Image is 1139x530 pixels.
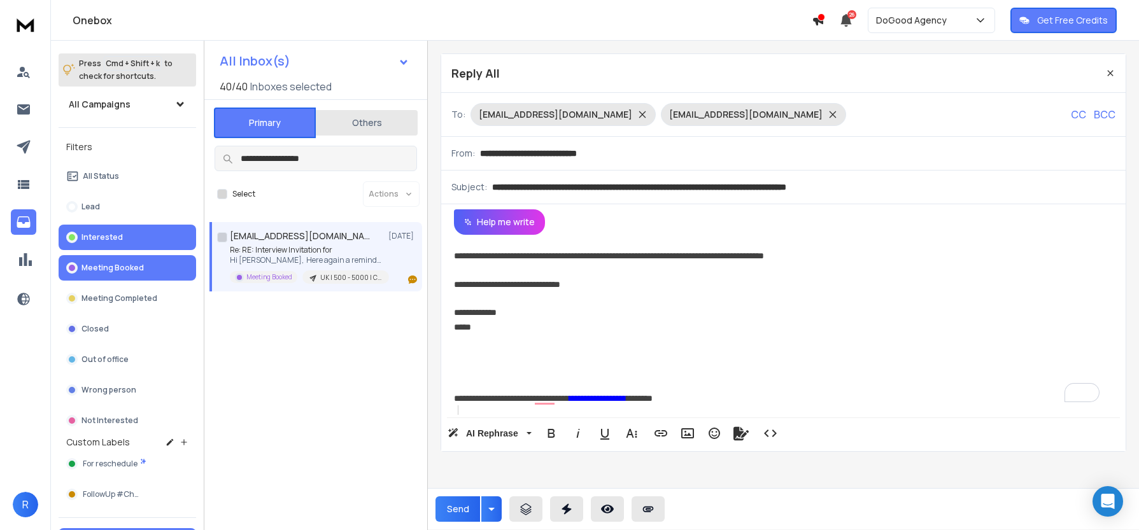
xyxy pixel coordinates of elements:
[59,482,196,507] button: FollowUp #Chat
[13,492,38,517] button: R
[59,255,196,281] button: Meeting Booked
[230,255,383,265] p: Hi [PERSON_NAME], Here again a reminder
[59,286,196,311] button: Meeting Completed
[1071,107,1086,122] p: CC
[388,231,417,241] p: [DATE]
[1037,14,1108,27] p: Get Free Credits
[59,164,196,189] button: All Status
[59,316,196,342] button: Closed
[83,459,138,469] span: For reschedule
[81,415,138,426] p: Not Interested
[81,202,100,212] p: Lead
[435,496,480,522] button: Send
[1094,107,1115,122] p: BCC
[593,421,617,446] button: Underline (⌘U)
[451,181,487,193] p: Subject:
[316,109,418,137] button: Others
[676,421,700,446] button: Insert Image (⌘P)
[619,421,644,446] button: More Text
[566,421,590,446] button: Italic (⌘I)
[702,421,726,446] button: Emoticons
[81,293,157,303] p: Meeting Completed
[876,14,952,27] p: DoGood Agency
[209,48,420,74] button: All Inbox(s)
[454,209,545,235] button: Help me write
[649,421,673,446] button: Insert Link (⌘K)
[73,13,812,28] h1: Onebox
[81,354,129,365] p: Out of office
[1093,486,1123,517] div: Open Intercom Messenger
[59,92,196,117] button: All Campaigns
[104,56,162,71] span: Cmd + Shift + k
[758,421,782,446] button: Code View
[59,138,196,156] h3: Filters
[59,377,196,403] button: Wrong person
[246,272,292,282] p: Meeting Booked
[451,147,475,160] p: From:
[59,408,196,433] button: Not Interested
[59,451,196,477] button: For reschedule
[451,108,465,121] p: To:
[230,245,383,255] p: Re: RE: Interview Invitation for
[463,428,521,439] span: AI Rephrase
[230,230,370,242] h1: [EMAIL_ADDRESS][DOMAIN_NAME] +1
[479,108,632,121] p: [EMAIL_ADDRESS][DOMAIN_NAME]
[214,108,316,138] button: Primary
[220,55,290,67] h1: All Inbox(s)
[59,194,196,220] button: Lead
[847,10,856,19] span: 26
[13,13,38,36] img: logo
[81,385,136,395] p: Wrong person
[81,324,109,334] p: Closed
[220,79,248,94] span: 40 / 40
[59,347,196,372] button: Out of office
[83,171,119,181] p: All Status
[59,225,196,250] button: Interested
[729,421,753,446] button: Signature
[79,57,173,83] p: Press to check for shortcuts.
[441,235,1122,415] div: To enrich screen reader interactions, please activate Accessibility in Grammarly extension settings
[1010,8,1117,33] button: Get Free Credits
[81,263,144,273] p: Meeting Booked
[81,232,123,242] p: Interested
[320,273,381,282] p: UK | 500 - 5000 | CHROs
[250,79,332,94] h3: Inboxes selected
[232,189,255,199] label: Select
[66,436,130,449] h3: Custom Labels
[445,421,534,446] button: AI Rephrase
[83,489,142,499] span: FollowUp #Chat
[451,64,500,82] p: Reply All
[69,98,131,111] h1: All Campaigns
[669,108,823,121] p: [EMAIL_ADDRESS][DOMAIN_NAME]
